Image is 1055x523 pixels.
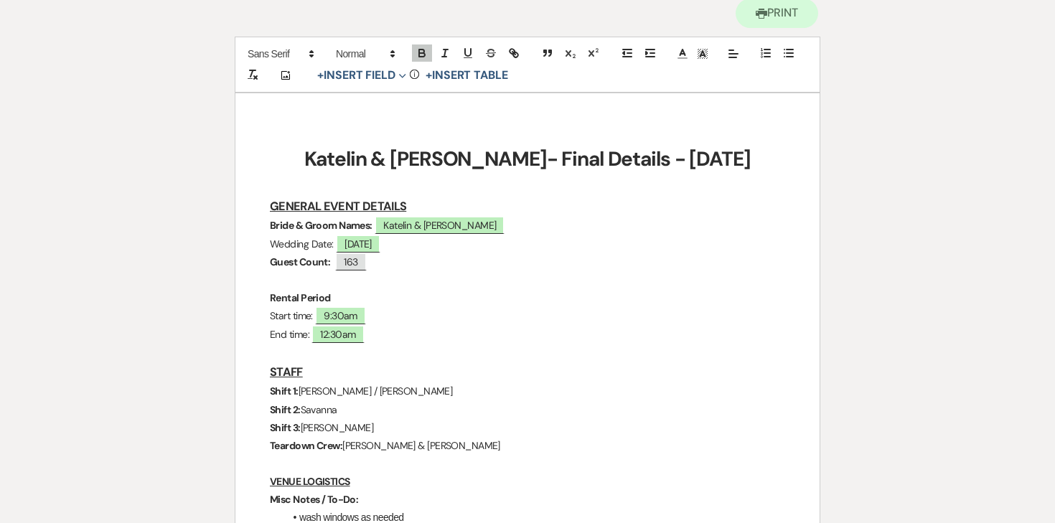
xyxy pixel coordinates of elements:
[270,199,406,214] u: GENERAL EVENT DETAILS
[335,253,366,270] span: 163
[723,45,744,62] span: Alignment
[315,306,366,324] span: 9:30am
[317,70,324,81] span: +
[329,45,400,62] span: Header Formats
[421,67,513,84] button: +Insert Table
[270,255,330,268] strong: Guest Count:
[270,219,372,232] strong: Bride & Groom Names:
[270,364,303,380] u: STAFF
[311,325,364,343] span: 12:30am
[270,421,301,434] strong: Shift 3:
[270,493,358,506] strong: Misc Notes / To-Do:
[301,403,337,416] span: Savanna
[270,235,785,253] p: Wedding Date:
[270,439,342,452] strong: Teardown Crew:
[270,291,331,304] strong: Rental Period
[672,45,693,62] span: Text Color
[312,67,411,84] button: Insert Field
[270,385,299,397] strong: Shift 1:
[270,403,301,416] strong: Shift 2:
[270,307,785,325] p: Start time:
[336,235,380,253] span: [DATE]
[693,45,713,62] span: Text Background Color
[270,326,785,344] p: End time:
[299,385,453,397] span: [PERSON_NAME] / [PERSON_NAME]
[426,70,432,81] span: +
[304,146,750,172] strong: Katelin & [PERSON_NAME]- Final Details - [DATE]
[342,439,500,452] span: [PERSON_NAME] & [PERSON_NAME]
[301,421,374,434] span: [PERSON_NAME]
[270,475,350,488] u: VENUE LOGISTICS
[375,216,505,234] span: Katelin & [PERSON_NAME]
